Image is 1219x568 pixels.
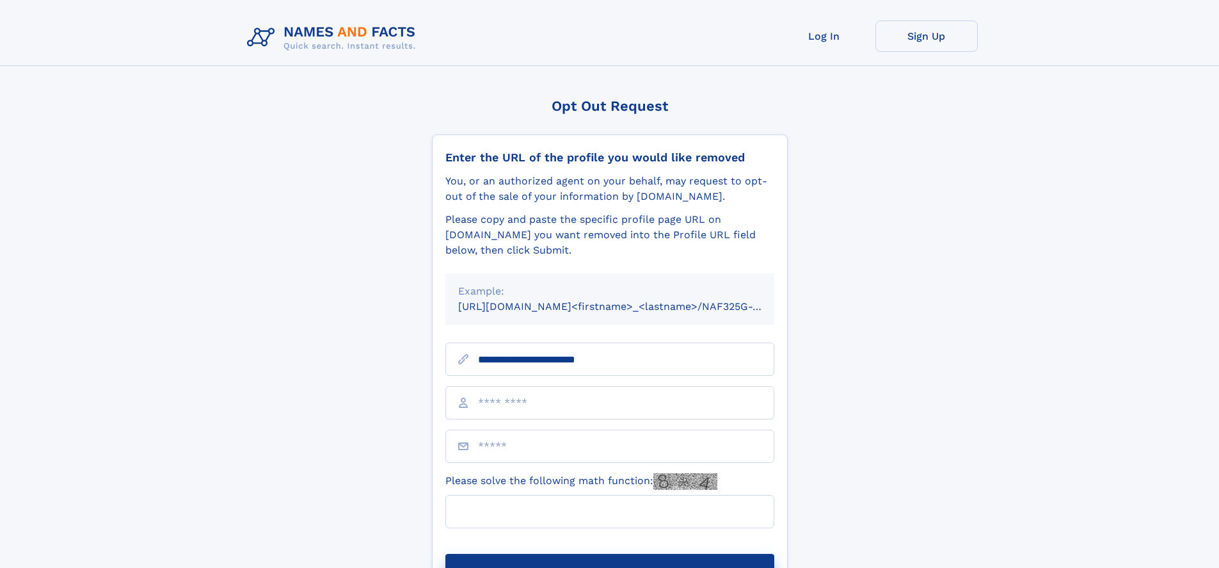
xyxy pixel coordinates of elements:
small: [URL][DOMAIN_NAME]<firstname>_<lastname>/NAF325G-xxxxxxxx [458,300,799,312]
div: You, or an authorized agent on your behalf, may request to opt-out of the sale of your informatio... [445,174,774,204]
div: Opt Out Request [432,98,788,114]
div: Example: [458,284,761,299]
div: Please copy and paste the specific profile page URL on [DOMAIN_NAME] you want removed into the Pr... [445,212,774,258]
img: Logo Names and Facts [242,20,426,55]
a: Log In [773,20,875,52]
div: Enter the URL of the profile you would like removed [445,150,774,165]
label: Please solve the following math function: [445,473,717,490]
a: Sign Up [875,20,978,52]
